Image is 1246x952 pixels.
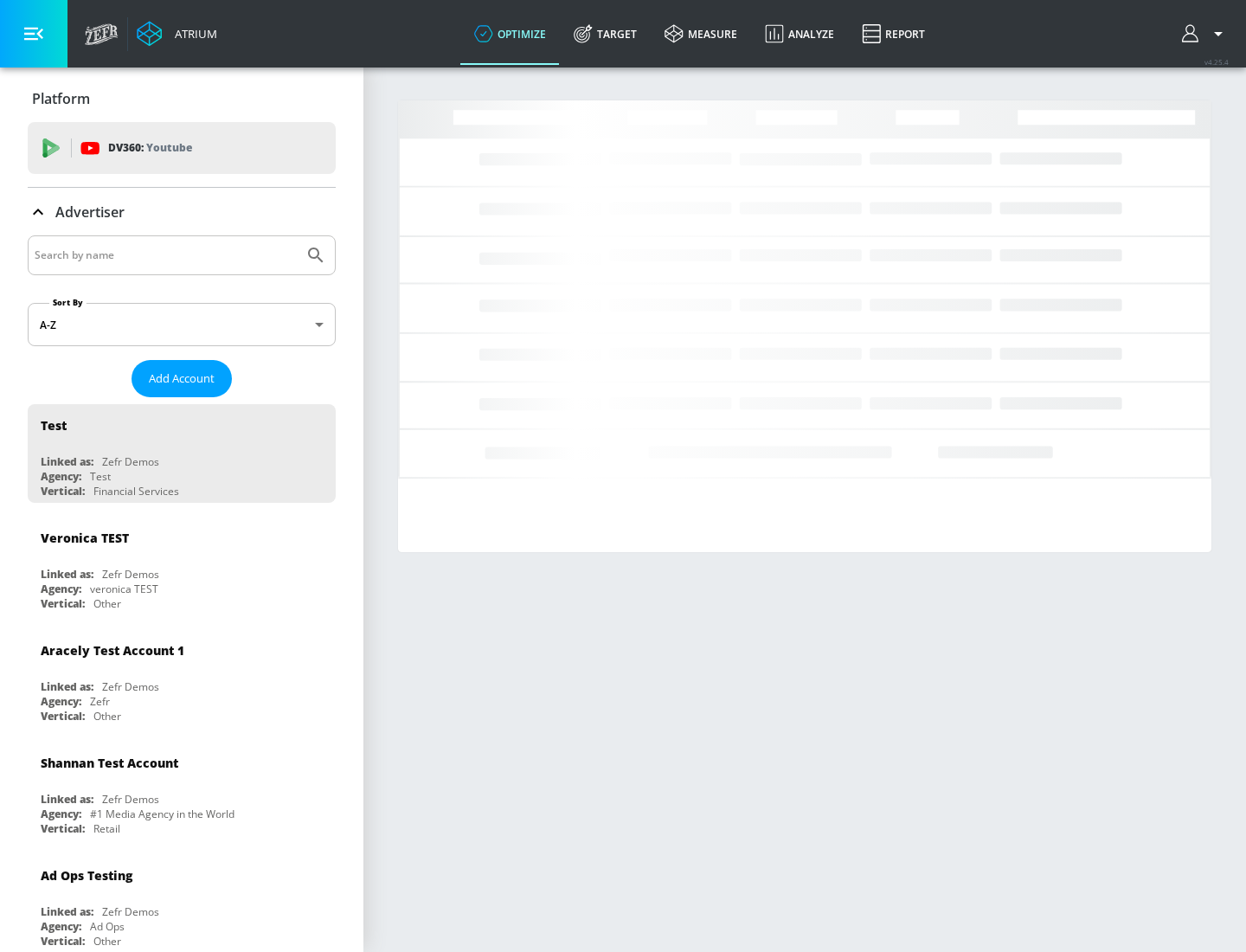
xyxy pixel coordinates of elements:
[41,484,85,499] div: Vertical:
[32,89,90,108] p: Platform
[55,203,125,222] p: Advertiser
[28,74,336,123] div: Platform
[149,369,215,389] span: Add Account
[90,694,110,709] div: Zefr
[41,755,178,771] div: Shannan Test Account
[41,867,132,884] div: Ad Ops Testing
[102,454,159,469] div: Zefr Demos
[102,792,159,807] div: Zefr Demos
[41,919,81,934] div: Agency:
[108,138,192,158] p: DV360:
[90,807,234,821] div: #1 Media Agency in the World
[102,904,159,919] div: Zefr Demos
[41,694,81,709] div: Agency:
[49,297,87,308] label: Sort By
[28,742,336,840] div: Shannan Test AccountLinked as:Zefr DemosAgency:#1 Media Agency in the WorldVertical:Retail
[41,709,85,724] div: Vertical:
[41,642,184,659] div: Aracely Test Account 1
[28,517,336,615] div: Veronica TESTLinked as:Zefr DemosAgency:veronica TESTVertical:Other
[41,792,93,807] div: Linked as:
[41,469,81,484] div: Agency:
[41,530,129,546] div: Veronica TEST
[28,122,336,174] div: DV360: Youtube
[41,904,93,919] div: Linked as:
[137,21,217,47] a: Atrium
[41,582,81,596] div: Agency:
[168,26,217,42] div: Atrium
[93,596,121,611] div: Other
[848,3,939,65] a: Report
[28,188,336,236] div: Advertiser
[1204,57,1229,67] span: v 4.25.4
[41,934,85,949] div: Vertical:
[460,3,560,65] a: optimize
[28,404,336,503] div: TestLinked as:Zefr DemosAgency:TestVertical:Financial Services
[651,3,751,65] a: measure
[41,596,85,611] div: Vertical:
[35,244,297,267] input: Search by name
[93,821,120,836] div: Retail
[90,469,111,484] div: Test
[93,709,121,724] div: Other
[28,303,336,346] div: A-Z
[93,934,121,949] div: Other
[90,919,125,934] div: Ad Ops
[28,629,336,728] div: Aracely Test Account 1Linked as:Zefr DemosAgency:ZefrVertical:Other
[102,567,159,582] div: Zefr Demos
[90,582,158,596] div: veronica TEST
[41,807,81,821] div: Agency:
[41,417,67,434] div: Test
[751,3,848,65] a: Analyze
[41,821,85,836] div: Vertical:
[41,567,93,582] div: Linked as:
[132,360,232,397] button: Add Account
[102,679,159,694] div: Zefr Demos
[41,679,93,694] div: Linked as:
[93,484,179,499] div: Financial Services
[560,3,651,65] a: Target
[146,138,192,157] p: Youtube
[41,454,93,469] div: Linked as:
